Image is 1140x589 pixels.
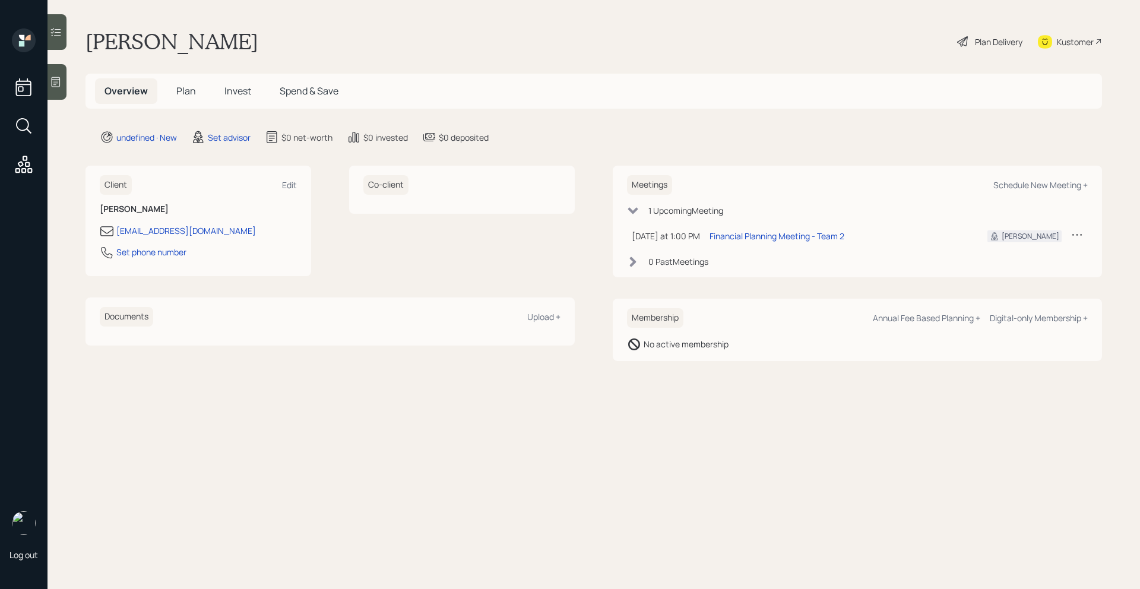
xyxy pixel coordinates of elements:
div: 0 Past Meeting s [648,255,708,268]
h6: Client [100,175,132,195]
div: [EMAIL_ADDRESS][DOMAIN_NAME] [116,224,256,237]
div: [DATE] at 1:00 PM [632,230,700,242]
h6: Co-client [363,175,408,195]
div: Edit [282,179,297,191]
span: Overview [104,84,148,97]
div: No active membership [644,338,729,350]
h6: Meetings [627,175,672,195]
h6: Documents [100,307,153,327]
div: Set phone number [116,246,186,258]
div: Set advisor [208,131,251,144]
div: Log out [9,549,38,560]
span: Spend & Save [280,84,338,97]
div: $0 deposited [439,131,489,144]
div: Plan Delivery [975,36,1022,48]
div: Digital-only Membership + [990,312,1088,324]
div: Schedule New Meeting + [993,179,1088,191]
h6: Membership [627,308,683,328]
div: 1 Upcoming Meeting [648,204,723,217]
div: Annual Fee Based Planning + [873,312,980,324]
div: Upload + [527,311,560,322]
h6: [PERSON_NAME] [100,204,297,214]
div: undefined · New [116,131,177,144]
div: $0 invested [363,131,408,144]
h1: [PERSON_NAME] [85,28,258,55]
span: Invest [224,84,251,97]
div: [PERSON_NAME] [1002,231,1059,242]
span: Plan [176,84,196,97]
div: $0 net-worth [281,131,332,144]
img: retirable_logo.png [12,511,36,535]
div: Kustomer [1057,36,1094,48]
div: Financial Planning Meeting - Team 2 [710,230,844,242]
